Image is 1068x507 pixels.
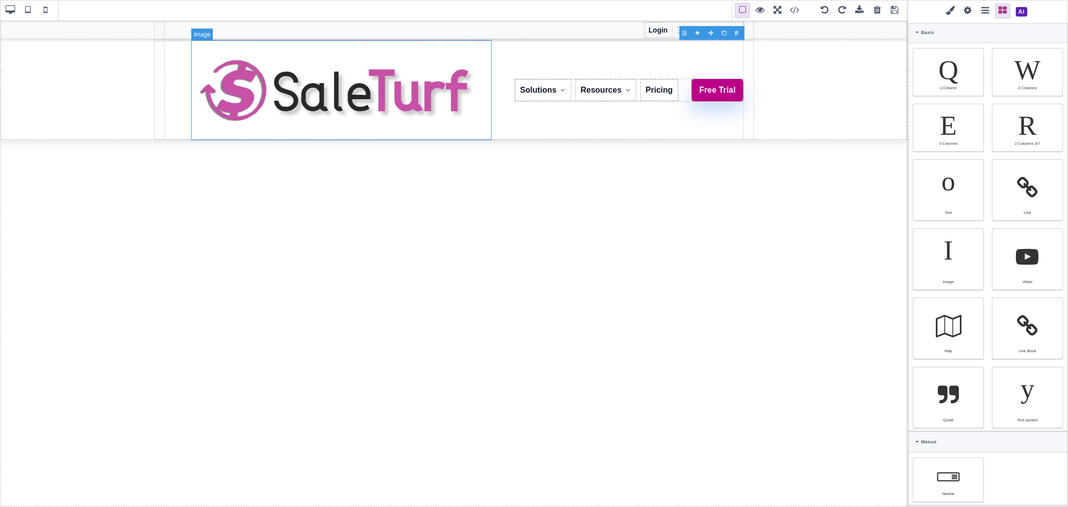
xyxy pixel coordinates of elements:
[919,491,978,496] div: Navbar
[960,4,975,19] span: Settings
[788,3,815,18] span: View code
[998,86,1057,90] div: 2 Columns
[992,367,1063,428] div: Text section
[770,3,785,18] span: Fullscreen
[514,59,572,82] a: Solutions
[913,159,984,221] div: Text
[978,4,993,19] span: Open Layer Manager
[644,2,673,19] a: Login
[909,22,1067,43] div: Basic
[913,367,984,428] div: Quote
[691,58,745,82] a: Free Trial
[995,4,1010,19] span: Open Blocks
[753,3,768,18] span: Preview
[913,48,984,96] div: 1 Column
[919,418,978,422] div: Quote
[998,418,1057,422] div: Text section
[919,86,978,90] div: 1 Column
[913,228,984,290] div: Image
[640,59,679,82] a: Pricing
[992,104,1063,152] div: 2 Columns 3/7
[919,349,978,353] div: Map
[998,141,1057,146] div: 2 Columns 3/7
[992,159,1063,221] div: Link
[943,4,958,19] span: Open Style Manager
[913,457,984,502] div: Navbar
[992,298,1063,359] div: Link Block
[683,2,745,19] a: Support Center
[189,20,489,120] img: SaleTurf_Logo.png
[913,104,984,152] div: 3 Columns
[1013,3,1030,21] span: Open AI Assistant
[909,431,1067,452] div: Menus
[919,280,978,284] div: Image
[887,3,902,18] span: Save & Close
[575,59,637,82] a: Resources
[919,210,978,215] div: Text
[992,228,1063,290] div: Video
[992,48,1063,96] div: 2 Columns
[913,298,984,359] div: Map
[735,3,750,18] span: View components
[998,349,1057,353] div: Link Block
[514,58,745,82] nav: Primary
[919,141,978,146] div: 3 Columns
[998,210,1057,215] div: Link
[998,280,1057,284] div: Video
